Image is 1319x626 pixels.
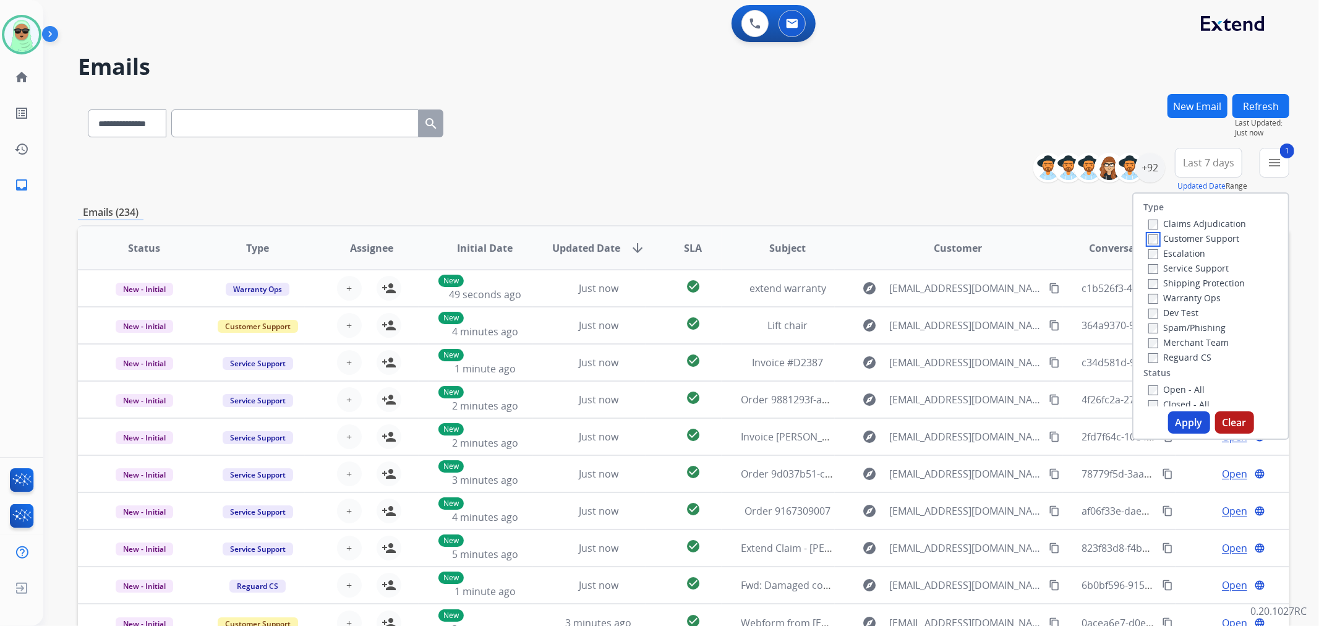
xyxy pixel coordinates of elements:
[1148,351,1211,363] label: Reguard CS
[116,580,173,593] span: New - Initial
[1167,94,1227,118] button: New Email
[862,392,877,407] mat-icon: explore
[14,142,29,156] mat-icon: history
[862,318,877,333] mat-icon: explore
[337,573,362,598] button: +
[862,429,877,444] mat-icon: explore
[1254,468,1265,479] mat-icon: language
[346,318,352,333] span: +
[116,283,173,296] span: New - Initial
[1148,279,1158,289] input: Shipping Protection
[337,499,362,523] button: +
[346,578,352,593] span: +
[438,609,464,622] p: New
[223,394,293,407] span: Service Support
[1267,155,1282,170] mat-icon: menu
[1049,580,1060,591] mat-icon: content_copy
[223,542,293,555] span: Service Support
[1049,542,1060,554] mat-icon: content_copy
[116,505,173,518] span: New - Initial
[749,281,826,295] span: extend warranty
[1148,384,1205,395] label: Open - All
[382,429,396,444] mat-icon: person_add
[686,465,701,479] mat-icon: check_circle
[686,316,701,331] mat-icon: check_circle
[741,467,950,481] span: Order 9d037b51-c467-455f-ac0f-f6f3e8fd3e58
[1148,337,1229,348] label: Merchant Team
[1162,580,1173,591] mat-icon: content_copy
[579,541,618,555] span: Just now
[346,466,352,481] span: +
[1143,201,1164,213] label: Type
[4,17,39,52] img: avatar
[1148,322,1226,333] label: Spam/Phishing
[752,356,823,369] span: Invoice #D2387
[579,430,618,444] span: Just now
[934,241,982,255] span: Customer
[745,504,830,518] span: Order 9167309007
[686,539,701,554] mat-icon: check_circle
[889,578,1041,593] span: [EMAIL_ADDRESS][DOMAIN_NAME]
[1082,578,1270,592] span: 6b0bf596-9153-447f-89a2-ec3eeb5528d1
[226,283,289,296] span: Warranty Ops
[1148,262,1229,274] label: Service Support
[1162,468,1173,479] mat-icon: content_copy
[452,547,518,561] span: 5 minutes ago
[449,288,521,301] span: 49 seconds ago
[579,281,618,295] span: Just now
[14,106,29,121] mat-icon: list_alt
[1148,233,1239,244] label: Customer Support
[346,392,352,407] span: +
[889,541,1041,555] span: [EMAIL_ADDRESS][DOMAIN_NAME]
[686,502,701,517] mat-icon: check_circle
[889,318,1041,333] span: [EMAIL_ADDRESS][DOMAIN_NAME]
[741,578,931,592] span: Fwd: Damaged couches [PERSON_NAME]
[223,505,293,518] span: Service Support
[246,241,269,255] span: Type
[1082,319,1268,332] span: 364a9370-9a73-4cc9-8a5b-6dd650f942cf
[1049,320,1060,331] mat-icon: content_copy
[382,318,396,333] mat-icon: person_add
[889,392,1041,407] span: [EMAIL_ADDRESS][DOMAIN_NAME]
[1162,505,1173,517] mat-icon: content_copy
[438,534,464,547] p: New
[630,241,645,255] mat-icon: arrow_downward
[1049,357,1060,368] mat-icon: content_copy
[1082,541,1263,555] span: 823f83d8-f4b7-4b63-8c33-f3eece0f8859
[1082,393,1260,406] span: 4f26fc2a-27ef-4322-947c-c921e9fe798c
[350,241,393,255] span: Assignee
[862,355,877,370] mat-icon: explore
[128,241,160,255] span: Status
[1280,144,1294,158] span: 1
[1177,181,1247,191] span: Range
[1049,505,1060,517] mat-icon: content_copy
[1082,356,1274,369] span: c34d581d-912b-45b2-8a4b-5e019168c609
[889,504,1041,518] span: [EMAIL_ADDRESS][DOMAIN_NAME]
[382,578,396,593] mat-icon: person_add
[223,431,293,444] span: Service Support
[1183,160,1234,165] span: Last 7 days
[438,460,464,473] p: New
[1148,309,1158,319] input: Dev Test
[438,312,464,324] p: New
[438,349,464,361] p: New
[455,585,516,598] span: 1 minute ago
[116,468,173,481] span: New - Initial
[1168,411,1210,434] button: Apply
[116,357,173,370] span: New - Initial
[346,281,352,296] span: +
[579,356,618,369] span: Just now
[1082,467,1272,481] span: 78779f5d-3aab-4856-862d-b474cee93e49
[455,362,516,375] span: 1 minute ago
[579,467,618,481] span: Just now
[1089,241,1168,255] span: Conversation ID
[1148,234,1158,244] input: Customer Support
[452,473,518,487] span: 3 minutes ago
[684,241,702,255] span: SLA
[1148,307,1198,319] label: Dev Test
[686,390,701,405] mat-icon: check_circle
[741,393,957,406] span: Order 9881293f-a394-4059-85cf-296565326033
[346,355,352,370] span: +
[337,424,362,449] button: +
[1254,505,1265,517] mat-icon: language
